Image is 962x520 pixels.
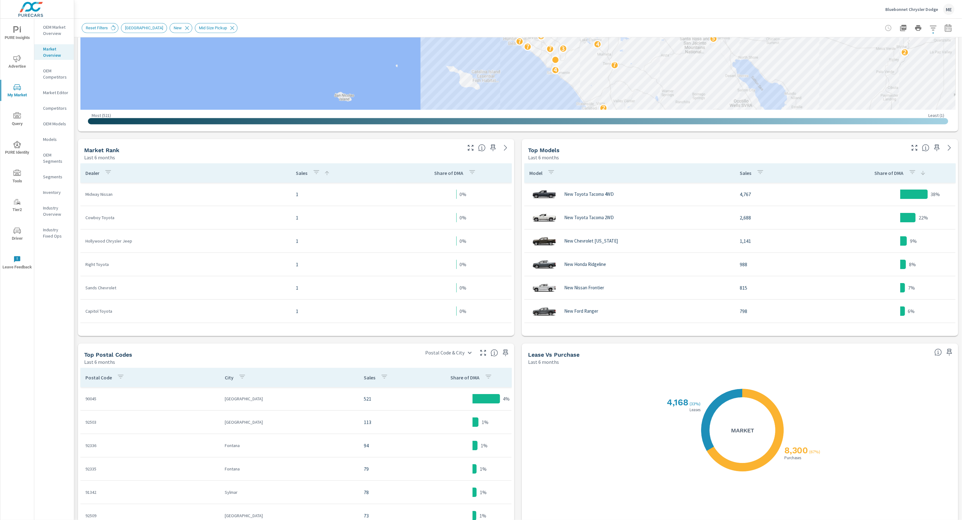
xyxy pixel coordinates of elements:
span: Leave Feedback [2,256,32,271]
p: 1 [296,214,397,221]
p: 0% [459,190,466,198]
p: 521 [364,395,429,402]
p: 1 [296,284,397,291]
p: Segments [43,174,69,180]
p: 92335 [85,466,215,472]
p: Bluebonnet Chrysler Dodge [886,7,938,12]
p: 1% [480,489,487,496]
p: 1 [296,190,397,198]
p: Industry Overview [43,205,69,217]
p: Sylmar [225,489,354,495]
div: Segments [34,172,74,181]
button: Print Report [912,22,925,34]
div: nav menu [0,19,34,277]
p: New Ford Ranger [564,308,598,314]
span: Save this to your personalized report [932,143,942,153]
p: Most ( 521 ) [92,113,111,118]
span: My Market [2,84,32,99]
p: 988 [740,261,840,268]
p: Competitors [43,105,69,111]
p: City [225,374,233,381]
div: OEM Competitors [34,66,74,82]
p: Model [529,170,542,176]
img: glamour [532,232,557,250]
p: [GEOGRAPHIC_DATA] [225,419,354,425]
p: 1% [481,442,488,449]
p: 2 [903,48,907,56]
div: Reset Filters [82,23,118,33]
span: Market Rank shows you how dealerships rank, in terms of sales, against other dealerships nationwi... [478,144,486,152]
p: OEM Segments [43,152,69,164]
p: Sales [296,170,308,176]
p: 4% [503,395,510,402]
p: Sands Chevrolet [85,285,286,291]
p: 2,688 [740,214,840,221]
p: New Honda Ridgeline [564,262,606,267]
p: Dealer [85,170,99,176]
p: 92509 [85,513,215,519]
p: Last 6 months [84,154,115,161]
p: 5 [540,32,543,40]
p: 0% [459,261,466,268]
h5: Top Postal Codes [84,351,132,358]
span: PURE Insights [2,26,32,41]
button: "Export Report to PDF" [897,22,910,34]
p: Right Toyota [85,261,286,267]
span: Top Postal Codes shows you how you rank, in terms of sales, to other dealerships in your market. ... [491,349,498,357]
p: Last 6 months [528,154,559,161]
div: New [170,23,192,33]
div: ME [943,4,955,15]
p: Fontana [225,442,354,449]
p: Market Overview [43,46,69,58]
span: Save this to your personalized report [501,348,511,358]
p: Share of DMA [435,170,464,176]
p: 94 [364,442,429,449]
a: See more details in report [945,143,955,153]
button: Make Fullscreen [478,348,488,358]
button: Apply Filters [927,22,940,34]
p: New Nissan Frontier [564,285,604,291]
div: Market Editor [34,88,74,97]
h5: Market Rank [84,147,119,153]
p: 1% [480,465,487,473]
p: Fontana [225,466,354,472]
div: Models [34,135,74,144]
button: Make Fullscreen [466,143,476,153]
img: glamour [532,255,557,274]
p: Market Editor [43,89,69,96]
p: 0% [459,307,466,315]
p: 7% [908,284,915,291]
p: New Toyota Tacoma 2WD [564,215,614,220]
img: glamour [532,208,557,227]
div: OEM Market Overview [34,22,74,38]
p: Share of DMA [875,170,904,176]
p: 6% [908,307,915,315]
p: 7 [549,45,552,52]
img: glamour [532,278,557,297]
p: Capitol Toyota [85,308,286,314]
p: 4,767 [740,190,840,198]
span: Find the biggest opportunities within your model lineup nationwide. [Source: Market registration ... [922,144,930,152]
p: Purchases [783,456,803,460]
p: OEM Market Overview [43,24,69,36]
span: Advertise [2,55,32,70]
p: Models [43,136,69,142]
p: 91342 [85,489,215,495]
p: Sales [740,170,752,176]
p: Midway Nissan [85,191,286,197]
span: Save this to your personalized report [945,347,955,357]
span: Understand how shoppers are deciding to purchase vehicles. Sales data is based off market registr... [935,349,942,356]
p: 7 [613,61,616,69]
p: OEM Models [43,121,69,127]
span: Mid Size Pickup [195,26,231,30]
p: Inventory [43,189,69,195]
p: ( 33% ) [690,401,702,407]
p: 90045 [85,396,215,402]
button: Make Fullscreen [910,143,920,153]
span: [GEOGRAPHIC_DATA] [121,26,167,30]
p: 1 [296,307,397,315]
p: 0% [459,237,466,245]
div: Market Overview [34,44,74,60]
p: Industry Fixed Ops [43,227,69,239]
p: 78 [364,489,429,496]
